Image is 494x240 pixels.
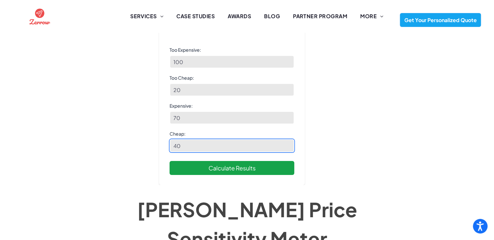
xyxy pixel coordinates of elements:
label: Cheap: [170,130,294,137]
span: Get Your Personalized Quote [402,13,479,27]
img: the logo for zernow is a red circle with an airplane in it . [28,5,51,28]
input: Enter amount [170,55,294,68]
a: PARTNER PROGRAM [286,12,354,20]
a: AWARDS [221,12,258,20]
button: Calculate Results [170,161,294,175]
input: Enter amount [170,83,294,96]
input: Enter amount [170,139,294,152]
a: SERVICES [124,12,170,20]
label: Expensive: [170,102,294,109]
a: MORE [354,12,390,20]
a: Get Your Personalized Quote [400,13,481,27]
label: Too Expensive: [170,47,294,53]
a: CASE STUDIES [170,12,221,20]
input: Enter amount [170,111,294,124]
a: BLOG [258,12,286,20]
label: Too Cheap: [170,74,294,81]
